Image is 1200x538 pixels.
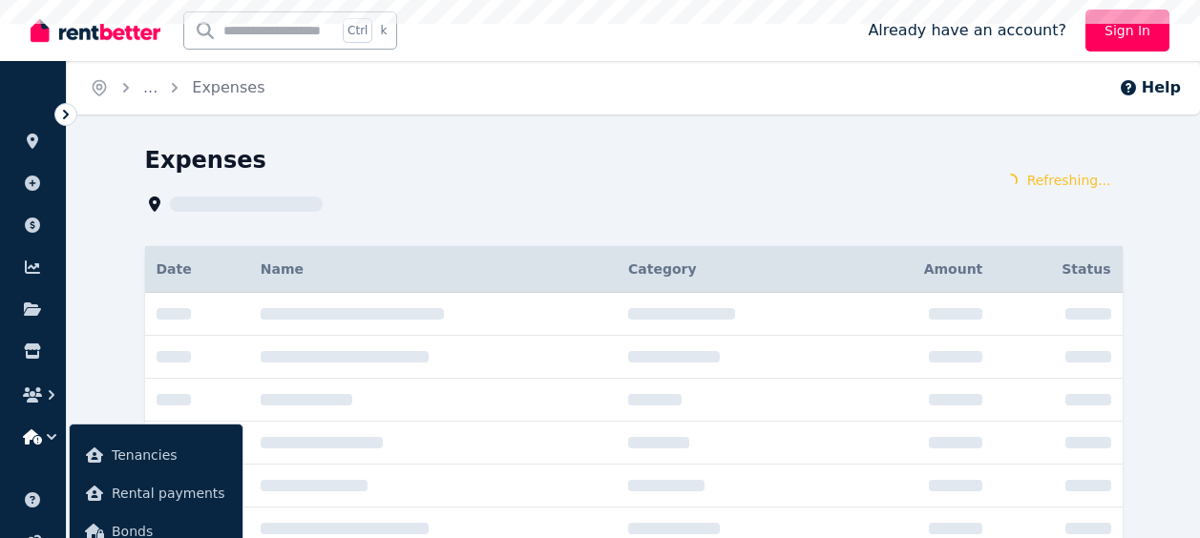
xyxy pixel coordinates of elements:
[343,18,372,43] span: Ctrl
[1027,171,1111,190] span: Refreshing...
[77,436,235,474] a: Tenancies
[868,19,1066,42] span: Already have an account?
[145,145,266,176] h1: Expenses
[31,16,160,45] img: RentBetter
[617,246,849,293] th: Category
[1085,10,1169,52] a: Sign In
[380,23,387,38] span: k
[192,78,264,96] a: Expenses
[1119,76,1181,99] button: Help
[67,61,288,114] nav: Breadcrumb
[112,444,227,466] span: Tenancies
[849,246,995,293] th: Amount
[77,474,235,512] a: Rental payments
[145,246,249,293] th: Date
[112,482,227,505] span: Rental payments
[249,246,617,293] th: Name
[143,78,158,96] span: ...
[994,246,1122,293] th: Status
